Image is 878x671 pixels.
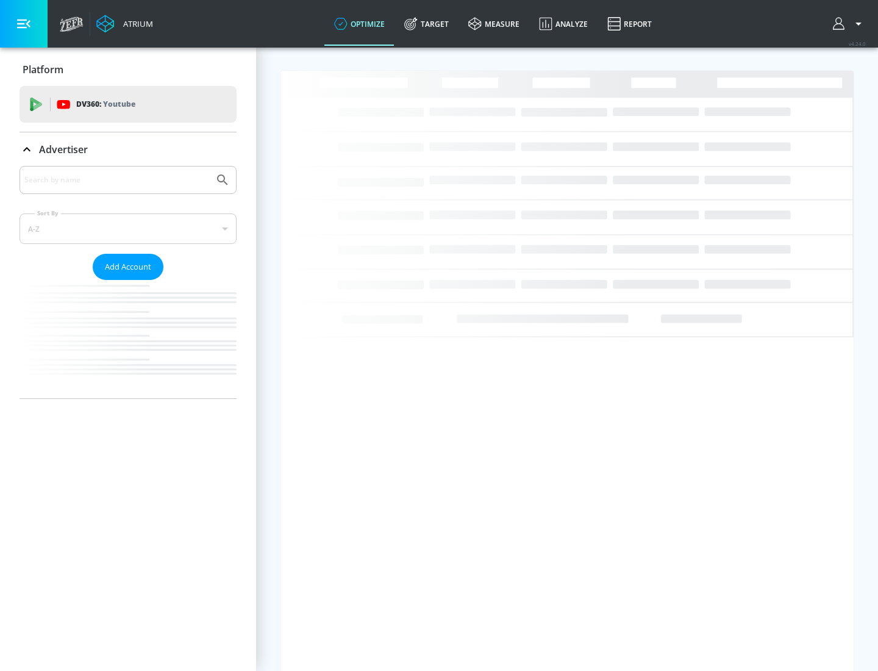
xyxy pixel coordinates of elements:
[324,2,394,46] a: optimize
[459,2,529,46] a: measure
[105,260,151,274] span: Add Account
[20,132,237,167] div: Advertiser
[103,98,135,110] p: Youtube
[20,52,237,87] div: Platform
[20,86,237,123] div: DV360: Youtube
[849,40,866,47] span: v 4.24.0
[76,98,135,111] p: DV360:
[529,2,598,46] a: Analyze
[20,213,237,244] div: A-Z
[118,18,153,29] div: Atrium
[35,209,61,217] label: Sort By
[20,280,237,398] nav: list of Advertiser
[598,2,662,46] a: Report
[93,254,163,280] button: Add Account
[24,172,209,188] input: Search by name
[39,143,88,156] p: Advertiser
[20,166,237,398] div: Advertiser
[23,63,63,76] p: Platform
[394,2,459,46] a: Target
[96,15,153,33] a: Atrium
